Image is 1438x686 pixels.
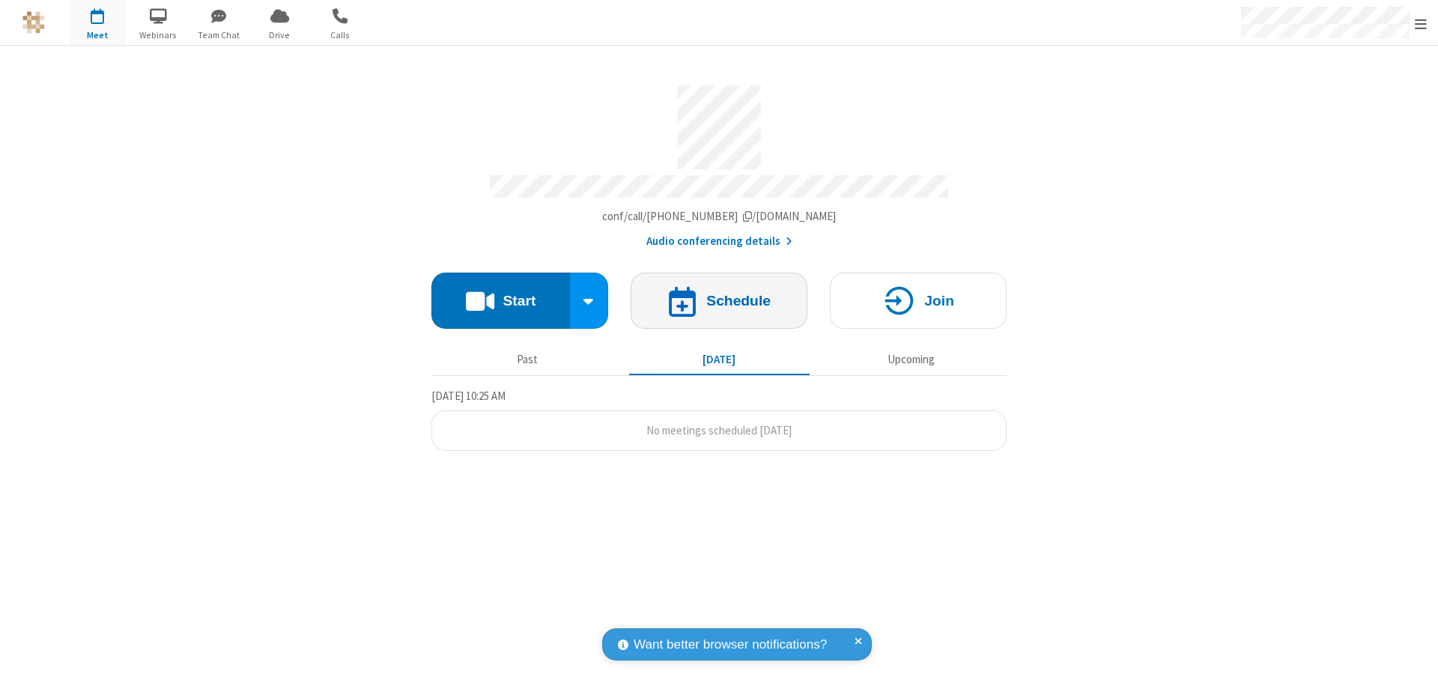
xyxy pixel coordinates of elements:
[503,294,536,308] h4: Start
[646,423,792,437] span: No meetings scheduled [DATE]
[1401,647,1427,676] iframe: Chat
[312,28,368,42] span: Calls
[602,209,837,223] span: Copy my meeting room link
[22,11,45,34] img: QA Selenium DO NOT DELETE OR CHANGE
[646,233,792,250] button: Audio conferencing details
[431,74,1007,250] section: Account details
[252,28,308,42] span: Drive
[634,635,827,655] span: Want better browser notifications?
[821,345,1001,374] button: Upcoming
[130,28,186,42] span: Webinars
[570,273,609,329] div: Start conference options
[629,345,810,374] button: [DATE]
[437,345,618,374] button: Past
[191,28,247,42] span: Team Chat
[830,273,1007,329] button: Join
[602,208,837,225] button: Copy my meeting room linkCopy my meeting room link
[70,28,126,42] span: Meet
[431,389,506,403] span: [DATE] 10:25 AM
[631,273,807,329] button: Schedule
[431,387,1007,452] section: Today's Meetings
[924,294,954,308] h4: Join
[706,294,771,308] h4: Schedule
[431,273,570,329] button: Start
